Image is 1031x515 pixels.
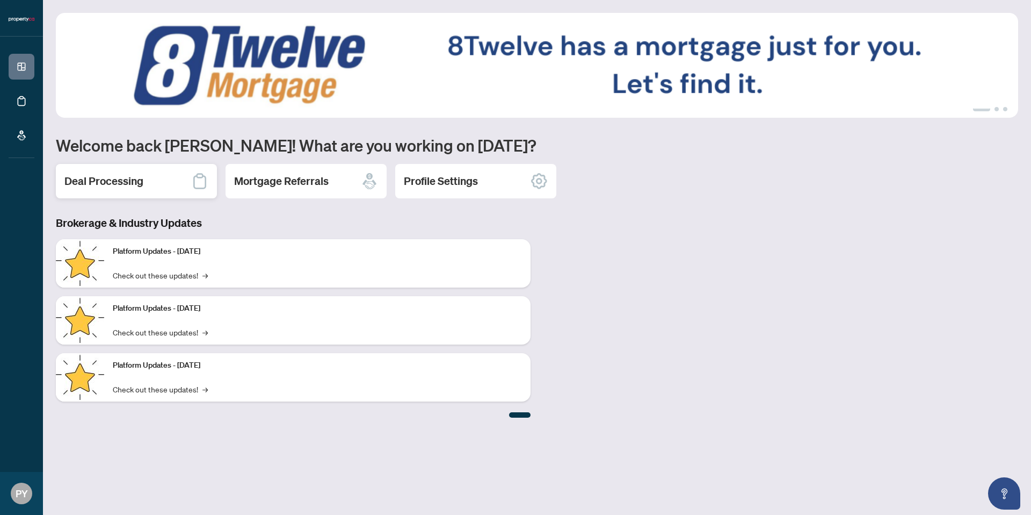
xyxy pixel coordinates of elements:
[113,383,208,395] a: Check out these updates!→
[9,16,34,23] img: logo
[16,486,28,501] span: PY
[202,326,208,338] span: →
[56,239,104,288] img: Platform Updates - July 21, 2025
[202,383,208,395] span: →
[56,135,1018,155] h1: Welcome back [PERSON_NAME]! What are you working on [DATE]?
[234,174,329,189] h2: Mortgage Referrals
[988,477,1020,510] button: Open asap
[113,360,522,371] p: Platform Updates - [DATE]
[56,13,1018,118] img: Slide 0
[113,326,208,338] a: Check out these updates!→
[202,269,208,281] span: →
[973,107,990,111] button: 1
[56,296,104,345] img: Platform Updates - July 8, 2025
[64,174,143,189] h2: Deal Processing
[113,269,208,281] a: Check out these updates!→
[994,107,999,111] button: 2
[404,174,478,189] h2: Profile Settings
[113,303,522,314] p: Platform Updates - [DATE]
[1003,107,1007,111] button: 3
[56,353,104,402] img: Platform Updates - June 23, 2025
[56,216,531,231] h3: Brokerage & Industry Updates
[113,246,522,257] p: Platform Updates - [DATE]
